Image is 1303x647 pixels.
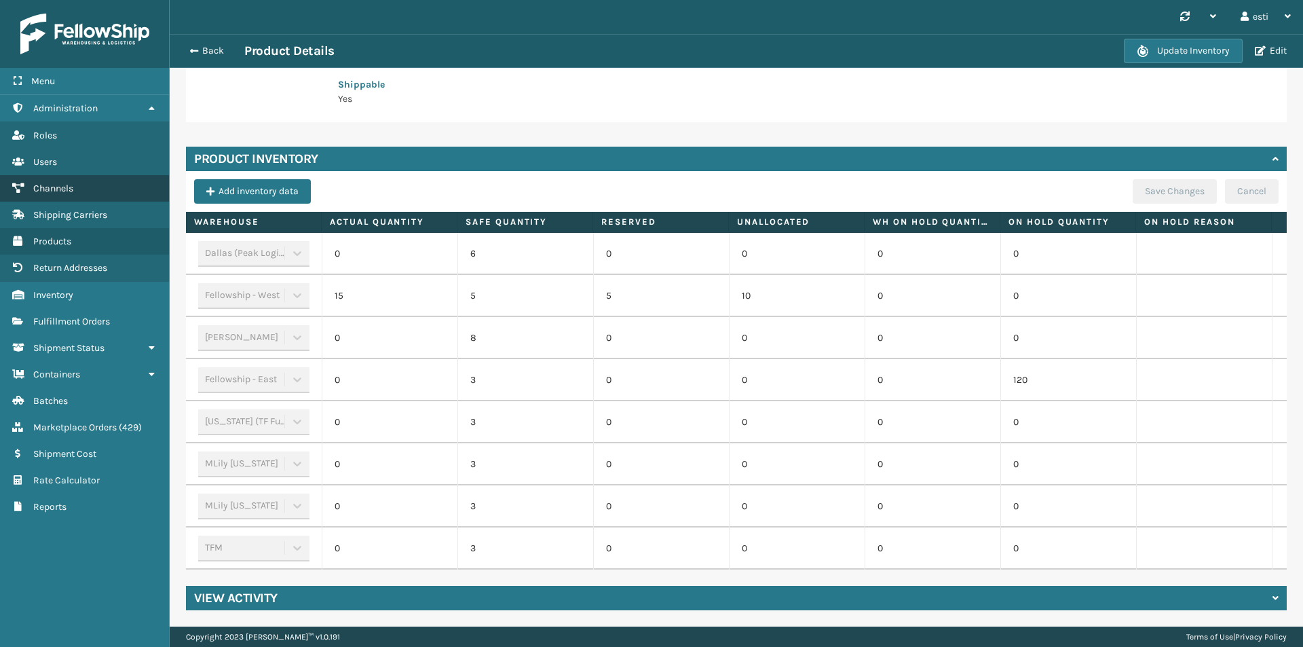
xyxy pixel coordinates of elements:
[1000,317,1136,359] td: 0
[33,103,98,114] span: Administration
[322,317,457,359] td: 0
[457,317,593,359] td: 8
[865,401,1000,443] td: 0
[33,289,73,301] span: Inventory
[322,275,457,317] td: 15
[729,275,865,317] td: 10
[606,500,717,513] p: 0
[729,443,865,485] td: 0
[33,395,68,407] span: Batches
[33,130,57,141] span: Roles
[865,485,1000,528] td: 0
[33,262,107,274] span: Return Addresses
[1251,45,1291,57] button: Edit
[729,233,865,275] td: 0
[194,590,278,606] h4: View Activity
[338,77,536,92] p: Shippable
[865,443,1000,485] td: 0
[194,216,313,228] label: Warehouse
[1000,401,1136,443] td: 0
[457,233,593,275] td: 6
[873,216,992,228] label: WH On hold quantity
[1000,485,1136,528] td: 0
[33,156,57,168] span: Users
[33,316,110,327] span: Fulfillment Orders
[865,359,1000,401] td: 0
[606,373,717,387] p: 0
[606,331,717,345] p: 0
[729,485,865,528] td: 0
[1144,216,1263,228] label: On Hold Reason
[606,247,717,261] p: 0
[33,369,80,380] span: Containers
[865,317,1000,359] td: 0
[330,216,449,228] label: Actual Quantity
[1008,216,1127,228] label: On Hold Quantity
[322,359,457,401] td: 0
[186,627,340,647] p: Copyright 2023 [PERSON_NAME]™ v 1.0.191
[1186,627,1287,647] div: |
[729,359,865,401] td: 0
[457,275,593,317] td: 5
[457,401,593,443] td: 3
[457,485,593,528] td: 3
[457,528,593,570] td: 3
[1235,632,1287,642] a: Privacy Policy
[322,485,457,528] td: 0
[865,275,1000,317] td: 0
[194,151,318,167] h4: Product Inventory
[737,216,856,228] label: Unallocated
[606,458,717,471] p: 0
[33,183,73,194] span: Channels
[182,45,244,57] button: Back
[20,14,149,54] img: logo
[322,528,457,570] td: 0
[33,422,117,433] span: Marketplace Orders
[1133,179,1217,204] button: Save Changes
[606,542,717,555] p: 0
[31,75,55,87] span: Menu
[1225,179,1279,204] button: Cancel
[729,317,865,359] td: 0
[1000,528,1136,570] td: 0
[865,528,1000,570] td: 0
[1000,275,1136,317] td: 0
[865,233,1000,275] td: 0
[606,289,717,303] p: 5
[33,342,105,354] span: Shipment Status
[33,501,67,513] span: Reports
[457,359,593,401] td: 3
[33,236,71,247] span: Products
[1186,632,1233,642] a: Terms of Use
[1000,359,1136,401] td: 120
[338,92,536,106] p: Yes
[457,443,593,485] td: 3
[729,401,865,443] td: 0
[322,443,457,485] td: 0
[322,401,457,443] td: 0
[729,528,865,570] td: 0
[119,422,142,433] span: ( 429 )
[194,179,311,204] button: Add inventory data
[466,216,584,228] label: Safe Quantity
[601,216,720,228] label: Reserved
[322,233,457,275] td: 0
[33,209,107,221] span: Shipping Carriers
[33,475,100,486] span: Rate Calculator
[244,43,335,59] h3: Product Details
[1000,443,1136,485] td: 0
[33,448,96,460] span: Shipment Cost
[1124,39,1243,63] button: Update Inventory
[606,415,717,429] p: 0
[1000,233,1136,275] td: 0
